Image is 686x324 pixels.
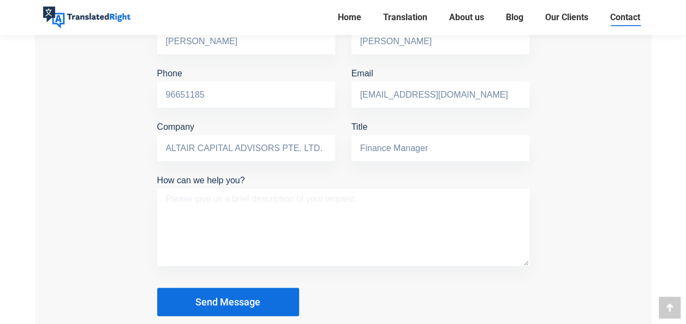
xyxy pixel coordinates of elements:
[351,28,529,55] input: Last Name
[351,15,529,46] label: Last Name
[157,288,299,316] button: Send Message
[157,189,529,266] textarea: How can we help you?
[542,10,592,25] a: Our Clients
[503,10,527,25] a: Blog
[157,122,335,153] label: Company
[610,12,640,23] span: Contact
[157,10,529,316] form: Contact form
[380,10,431,25] a: Translation
[446,10,487,25] a: About us
[449,12,484,23] span: About us
[351,82,529,108] input: Email
[545,12,588,23] span: Our Clients
[383,12,427,23] span: Translation
[157,28,335,55] input: First Name
[43,7,130,28] img: Translated Right
[351,135,529,161] input: Title
[351,122,529,153] label: Title
[157,69,335,99] label: Phone
[506,12,523,23] span: Blog
[157,82,335,108] input: Phone
[335,10,365,25] a: Home
[157,15,335,46] label: First Name
[351,69,529,99] label: Email
[195,297,260,308] span: Send Message
[338,12,361,23] span: Home
[157,135,335,161] input: Company
[157,176,529,201] label: How can we help you?
[607,10,643,25] a: Contact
